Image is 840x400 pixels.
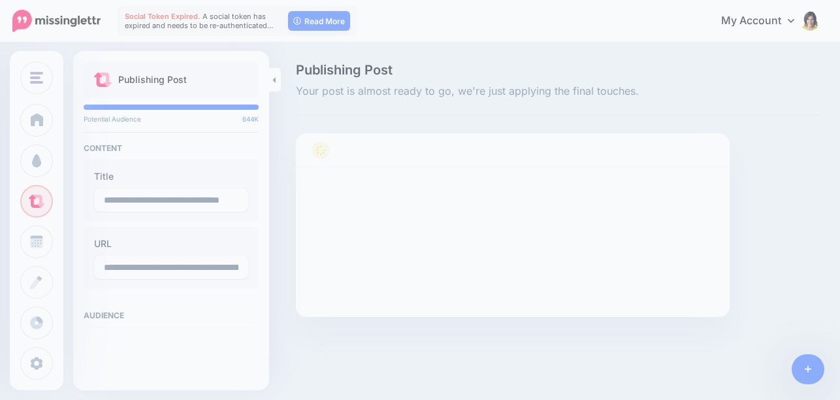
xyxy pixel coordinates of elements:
[296,63,820,76] span: Publishing Post
[84,310,259,320] h4: Audience
[288,11,350,31] a: Read More
[296,83,820,100] span: Your post is almost ready to go, we're just applying the final touches.
[94,236,248,252] label: URL
[94,73,112,87] img: curate.png
[30,72,43,84] img: menu.png
[118,72,187,88] p: Publishing Post
[125,12,274,30] span: A social token has expired and needs to be re-authenticated…
[12,10,101,32] img: Missinglettr
[94,169,248,184] label: Title
[125,12,201,21] span: Social Token Expired.
[242,115,259,123] span: 644K
[708,5,820,37] a: My Account
[84,115,259,123] p: Potential Audience
[84,143,259,153] h4: Content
